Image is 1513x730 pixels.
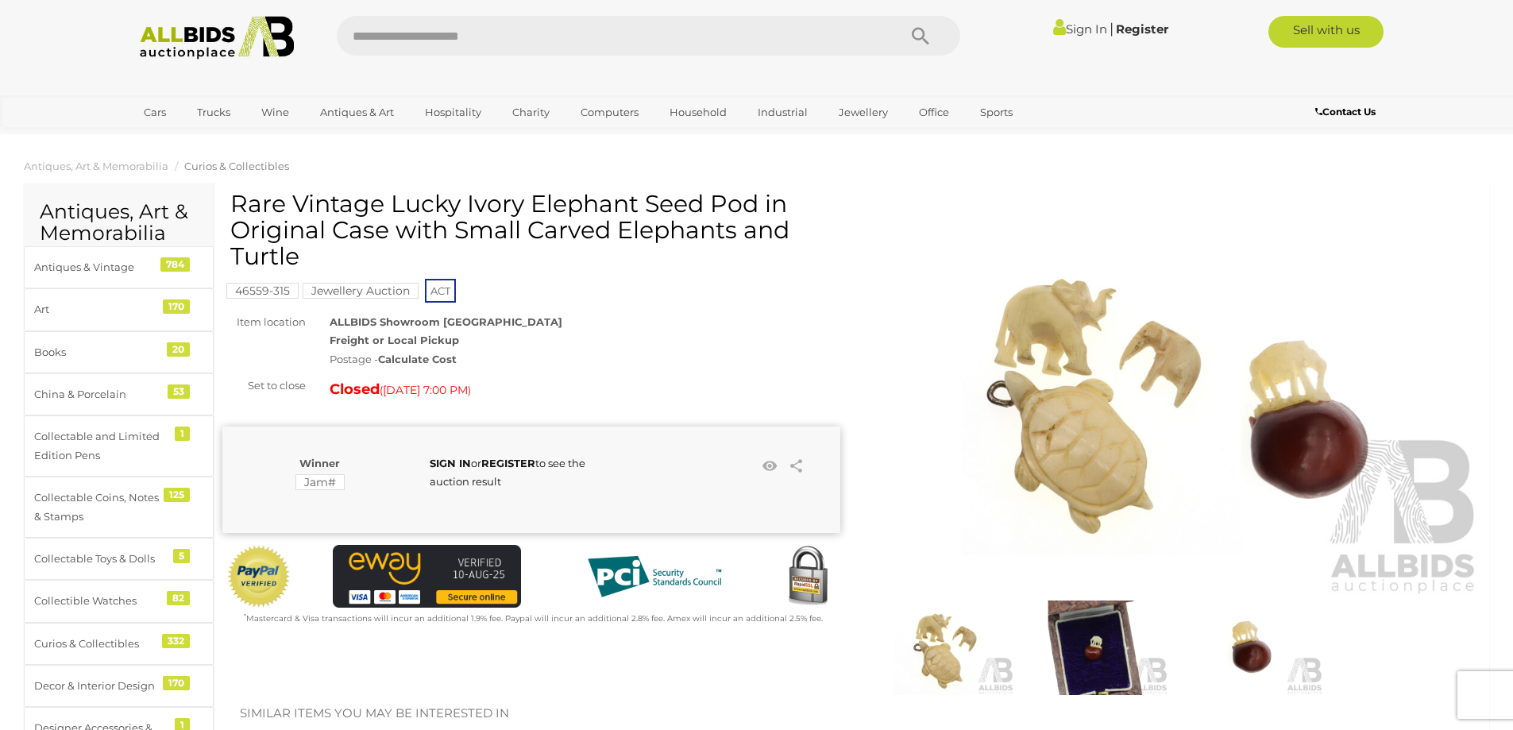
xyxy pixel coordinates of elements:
a: Cars [133,99,176,126]
a: Art 170 [24,288,214,330]
div: Collectable Coins, Notes & Stamps [34,489,165,526]
a: Register [1116,21,1168,37]
li: Watch this item [758,454,782,478]
div: 5 [173,549,190,563]
a: China & Porcelain 53 [24,373,214,415]
span: | [1110,20,1114,37]
img: Official PayPal Seal [226,545,291,608]
a: Collectable and Limited Edition Pens 1 [24,415,214,477]
div: 170 [163,676,190,690]
strong: ALLBIDS Showroom [GEOGRAPHIC_DATA] [330,315,562,328]
a: Computers [570,99,649,126]
a: Curios & Collectibles 332 [24,623,214,665]
h1: Rare Vintage Lucky Ivory Elephant Seed Pod in Original Case with Small Carved Elephants and Turtle [230,191,836,269]
strong: Freight or Local Pickup [330,334,459,346]
img: Rare Vintage Lucky Ivory Elephant Seed Pod in Original Case with Small Carved Elephants and Turtle [1176,601,1322,695]
span: [DATE] 7:00 PM [383,383,468,397]
a: Books 20 [24,331,214,373]
a: Office [909,99,959,126]
strong: Closed [330,380,380,398]
div: 1 [175,427,190,441]
button: Search [881,16,960,56]
div: Art [34,300,165,319]
div: 82 [167,591,190,605]
a: Sign In [1053,21,1107,37]
a: Wine [251,99,299,126]
a: Sell with us [1268,16,1384,48]
mark: 46559-315 [226,283,299,299]
a: Charity [502,99,560,126]
a: 46559-315 [226,284,299,297]
a: REGISTER [481,457,535,469]
img: eWAY Payment Gateway [333,545,521,608]
mark: Jewellery Auction [303,283,419,299]
b: Contact Us [1315,106,1376,118]
div: Curios & Collectibles [34,635,165,653]
div: Decor & Interior Design [34,677,165,695]
img: Rare Vintage Lucky Ivory Elephant Seed Pod in Original Case with Small Carved Elephants and Turtle [1022,601,1168,695]
div: 53 [168,384,190,399]
a: Jewellery [828,99,898,126]
a: Trucks [187,99,241,126]
strong: Calculate Cost [378,353,457,365]
img: Secured by Rapid SSL [776,545,839,608]
a: Collectable Coins, Notes & Stamps 125 [24,477,214,538]
h2: Similar items you may be interested in [240,707,1464,720]
div: Collectable and Limited Edition Pens [34,427,165,465]
a: Curios & Collectibles [184,160,289,172]
a: Antiques & Art [310,99,404,126]
a: Sports [970,99,1023,126]
img: Rare Vintage Lucky Ivory Elephant Seed Pod in Original Case with Small Carved Elephants and Turtle [868,601,1014,695]
h2: Antiques, Art & Memorabilia [40,201,198,245]
a: Household [659,99,737,126]
div: Collectible Watches [34,592,165,610]
a: Antiques, Art & Memorabilia [24,160,168,172]
a: Jewellery Auction [303,284,419,297]
a: Contact Us [1315,103,1380,121]
span: ( ) [380,384,471,396]
b: Winner [299,457,340,469]
a: [GEOGRAPHIC_DATA] [133,126,267,152]
div: 125 [164,488,190,502]
a: Antiques & Vintage 784 [24,246,214,288]
div: China & Porcelain [34,385,165,404]
div: 332 [162,634,190,648]
a: Collectable Toys & Dolls 5 [24,538,214,580]
div: Antiques & Vintage [34,258,165,276]
span: ACT [425,279,456,303]
img: Rare Vintage Lucky Ivory Elephant Seed Pod in Original Case with Small Carved Elephants and Turtle [864,199,1482,597]
div: 20 [167,342,190,357]
img: PCI DSS compliant [575,545,734,608]
a: SIGN IN [430,457,471,469]
mark: Jam# [295,474,345,490]
div: Collectable Toys & Dolls [34,550,165,568]
div: 784 [160,257,190,272]
div: 170 [163,299,190,314]
div: Set to close [210,377,318,395]
div: Item location [210,313,318,331]
div: Books [34,343,165,361]
a: Hospitality [415,99,492,126]
img: Allbids.com.au [131,16,303,60]
small: Mastercard & Visa transactions will incur an additional 1.9% fee. Paypal will incur an additional... [244,613,823,624]
a: Decor & Interior Design 170 [24,665,214,707]
div: Postage - [330,350,840,369]
a: Collectible Watches 82 [24,580,214,622]
a: Industrial [747,99,818,126]
span: or to see the auction result [430,457,585,488]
